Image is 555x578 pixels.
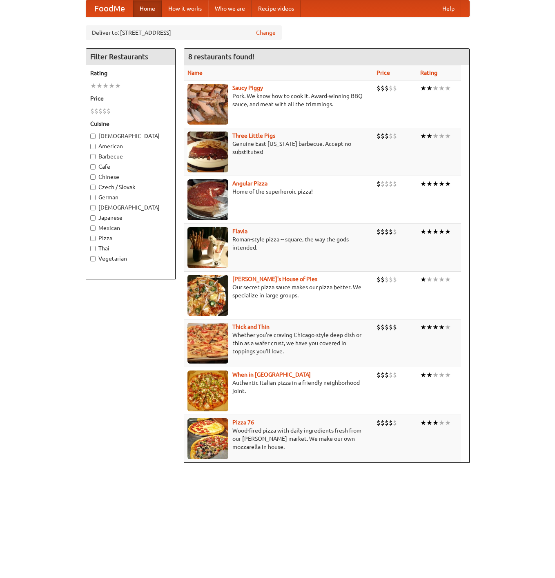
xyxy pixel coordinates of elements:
[90,94,171,103] h5: Price
[389,370,393,379] li: $
[426,370,432,379] li: ★
[187,92,370,108] p: Pork. We know how to cook it. Award-winning BBQ sauce, and meat with all the trimmings.
[389,132,393,141] li: $
[103,81,109,90] li: ★
[86,49,175,65] h4: Filter Restaurants
[162,0,208,17] a: How it works
[115,81,121,90] li: ★
[381,179,385,188] li: $
[393,323,397,332] li: $
[187,140,370,156] p: Genuine East [US_STATE] barbecue. Accept no substitutes!
[187,323,228,364] img: thick.jpg
[381,418,385,427] li: $
[90,256,96,261] input: Vegetarian
[393,132,397,141] li: $
[133,0,162,17] a: Home
[426,323,432,332] li: ★
[90,193,171,201] label: German
[90,203,171,212] label: [DEMOGRAPHIC_DATA]
[90,224,171,232] label: Mexican
[187,426,370,451] p: Wood-fired pizza with daily ingredients fresh from our [PERSON_NAME] market. We make our own mozz...
[445,323,451,332] li: ★
[232,419,254,426] a: Pizza 76
[439,418,445,427] li: ★
[90,183,171,191] label: Czech / Slovak
[90,185,96,190] input: Czech / Slovak
[426,418,432,427] li: ★
[381,132,385,141] li: $
[445,84,451,93] li: ★
[232,228,247,234] a: Flavia
[187,84,228,125] img: saucy.jpg
[90,215,96,221] input: Japanese
[188,53,254,60] ng-pluralize: 8 restaurants found!
[381,84,385,93] li: $
[389,179,393,188] li: $
[432,84,439,93] li: ★
[432,370,439,379] li: ★
[381,323,385,332] li: $
[90,173,171,181] label: Chinese
[90,81,96,90] li: ★
[445,132,451,141] li: ★
[232,180,267,187] a: Angular Pizza
[90,214,171,222] label: Japanese
[90,164,96,170] input: Cafe
[377,227,381,236] li: $
[232,276,317,282] a: [PERSON_NAME]'s House of Pies
[385,84,389,93] li: $
[187,227,228,268] img: flavia.jpg
[385,227,389,236] li: $
[90,152,171,161] label: Barbecue
[90,234,171,242] label: Pizza
[252,0,301,17] a: Recipe videos
[420,323,426,332] li: ★
[389,227,393,236] li: $
[377,418,381,427] li: $
[439,227,445,236] li: ★
[232,324,270,330] a: Thick and Thin
[90,205,96,210] input: [DEMOGRAPHIC_DATA]
[187,331,370,355] p: Whether you're craving Chicago-style deep dish or thin as a wafer crust, we have you covered in t...
[90,174,96,180] input: Chinese
[187,379,370,395] p: Authentic Italian pizza in a friendly neighborhood joint.
[439,132,445,141] li: ★
[377,69,390,76] a: Price
[439,323,445,332] li: ★
[385,370,389,379] li: $
[393,84,397,93] li: $
[439,275,445,284] li: ★
[187,283,370,299] p: Our secret pizza sauce makes our pizza better. We specialize in large groups.
[187,187,370,196] p: Home of the superheroic pizza!
[103,107,107,116] li: $
[432,323,439,332] li: ★
[187,69,203,76] a: Name
[187,370,228,411] img: wheninrome.jpg
[90,163,171,171] label: Cafe
[439,370,445,379] li: ★
[90,154,96,159] input: Barbecue
[377,370,381,379] li: $
[90,244,171,252] label: Thai
[393,418,397,427] li: $
[420,227,426,236] li: ★
[420,69,437,76] a: Rating
[445,179,451,188] li: ★
[232,132,275,139] b: Three Little Pigs
[426,84,432,93] li: ★
[94,107,98,116] li: $
[381,370,385,379] li: $
[187,179,228,220] img: angular.jpg
[432,179,439,188] li: ★
[420,179,426,188] li: ★
[90,107,94,116] li: $
[377,323,381,332] li: $
[420,418,426,427] li: ★
[208,0,252,17] a: Who we are
[432,132,439,141] li: ★
[445,227,451,236] li: ★
[389,323,393,332] li: $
